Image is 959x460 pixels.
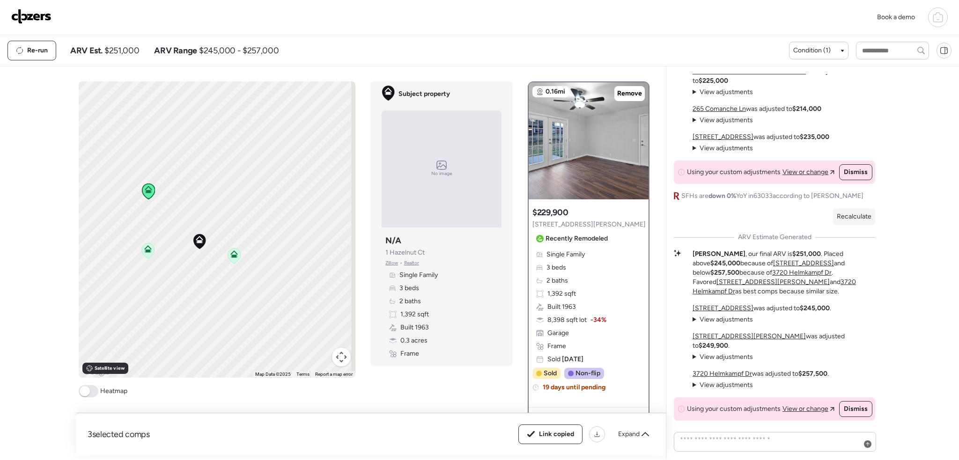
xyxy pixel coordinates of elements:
[11,9,52,24] img: Logo
[710,269,739,277] strong: $257,500
[575,369,600,378] span: Non-flip
[385,235,401,246] h3: N/A
[385,259,398,267] span: Zillow
[693,249,875,296] p: , our final ARV is . Placed above because of and below because of . Favored and as best comps bec...
[792,250,821,258] strong: $251,000
[539,430,574,439] span: Link copied
[532,220,646,229] span: [STREET_ADDRESS][PERSON_NAME]
[398,89,450,99] span: Subject property
[700,88,753,96] span: View adjustments
[547,315,587,325] span: 8,398 sqft lot
[844,168,868,177] span: Dismiss
[544,369,557,378] span: Sold
[793,46,831,55] span: Condition (1)
[693,315,753,324] summary: View adjustments
[296,372,310,377] a: Terms (opens in new tab)
[399,284,419,293] span: 3 beds
[699,77,728,85] strong: $225,000
[100,387,127,396] span: Heatmap
[693,132,829,142] p: was adjusted to
[547,355,583,364] span: Sold
[332,348,351,366] button: Map camera controls
[700,116,753,124] span: View adjustments
[255,372,291,377] span: Map Data ©2025
[700,353,753,361] span: View adjustments
[70,45,103,56] span: ARV Est.
[773,259,834,267] a: [STREET_ADDRESS]
[154,45,197,56] span: ARV Range
[385,248,425,257] span: 1 Hazelnut Ct
[772,269,832,277] a: 3720 Helmkampf Dr
[400,336,428,345] span: 0.3 acres
[693,352,753,362] summary: View adjustments
[693,133,753,141] a: [STREET_ADDRESS]
[618,430,640,439] span: Expand
[547,342,566,351] span: Frame
[81,365,112,378] img: Google
[693,105,746,113] a: 265 Comanche Ln
[681,191,863,201] span: SFHs are YoY in 63033 according to [PERSON_NAME]
[404,259,419,267] span: Realtor
[199,45,279,56] span: $245,000 - $257,000
[693,370,752,378] u: 3720 Helmkampf Dr
[27,46,48,55] span: Re-run
[716,278,830,286] a: [STREET_ADDRESS][PERSON_NAME]
[782,168,828,177] span: View or change
[590,315,606,325] span: -34%
[617,89,642,98] span: Remove
[81,365,112,378] a: Open this area in Google Maps (opens a new window)
[700,144,753,152] span: View adjustments
[546,250,585,259] span: Single Family
[800,304,830,312] strong: $245,000
[693,332,875,350] p: was adjusted to .
[546,234,608,243] span: Recently Remodeled
[104,45,139,56] span: $251,000
[710,259,740,267] strong: $245,000
[693,144,753,153] summary: View adjustments
[693,88,753,97] summary: View adjustments
[792,105,821,113] strong: $214,000
[699,342,728,350] strong: $249,900
[547,302,576,312] span: Built 1963
[782,168,834,177] a: View or change
[693,116,753,125] summary: View adjustments
[399,270,438,280] span: Single Family
[431,170,452,177] span: No image
[88,429,150,440] span: 3 selected comps
[693,250,745,258] strong: [PERSON_NAME]
[738,233,811,242] span: ARV Estimate Generated
[693,380,753,390] summary: View adjustments
[693,369,829,379] p: was adjusted to .
[546,276,568,285] span: 2 baths
[400,259,402,267] span: •
[700,381,753,389] span: View adjustments
[877,13,915,21] span: Book a demo
[532,207,568,218] h3: $229,900
[547,329,569,338] span: Garage
[693,332,806,340] a: [STREET_ADDRESS][PERSON_NAME]
[693,104,821,114] p: was adjusted to
[693,304,831,313] p: was adjusted to .
[546,87,565,96] span: 0.16mi
[708,192,736,200] span: down 0%
[693,67,875,86] p: was adjusted to
[546,263,566,272] span: 3 beds
[693,304,753,312] a: [STREET_ADDRESS]
[844,404,868,414] span: Dismiss
[315,372,353,377] a: Report a map error
[543,383,605,392] span: 19 days until pending
[561,355,583,363] span: [DATE]
[399,297,421,306] span: 2 baths
[400,310,429,319] span: 1,392 sqft
[782,404,828,414] span: View or change
[700,315,753,323] span: View adjustments
[95,365,125,372] span: Satellite view
[837,212,871,221] p: Recalculate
